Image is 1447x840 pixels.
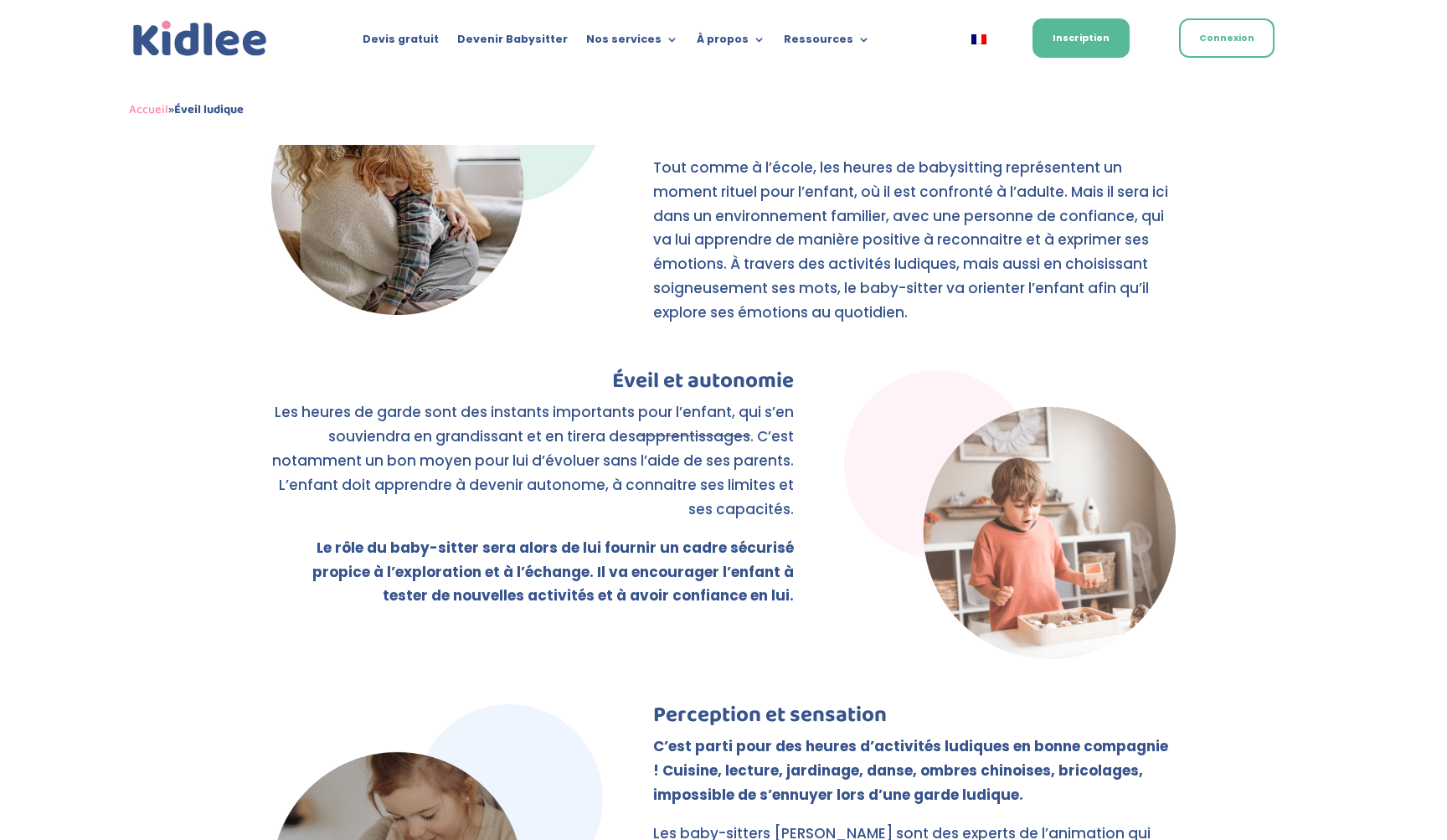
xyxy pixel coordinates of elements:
img: logo_kidlee_bleu [129,17,271,61]
img: Français [971,34,986,44]
p: Les heures de garde sont des instants importants pour l’enfant, qui s’en souviendra en grandissan... [271,400,794,536]
img: Eveil et autonomie [844,370,1176,659]
p: Tout comme à l’école, les heures de babysitting représentent un moment rituel pour l’enfant, où i... [653,156,1176,325]
a: Devenir Babysitter [457,33,568,52]
a: Inscription [1032,18,1130,58]
h3: Éveil et autonomie [271,370,794,400]
a: Nos services [586,33,678,52]
img: 1 pic jpg [271,14,603,315]
a: Connexion [1179,18,1274,58]
a: À propos [697,33,765,52]
a: Ressources [784,33,870,52]
strong: Le rôle du baby-sitter sera alors de lui fournir un cadre sécurisé propice à l’exploration et à l... [312,538,794,606]
a: apprentissages [636,426,750,446]
h3: Perception et sensation [653,704,1176,734]
a: Accueil [129,100,168,120]
strong: Éveil ludique [174,100,244,120]
span: » [129,100,244,120]
strong: C’est parti pour des heures d’activités ludiques en bonne compagnie ! Cuisine, lecture, jardinage... [653,736,1168,805]
a: Devis gratuit [363,33,439,52]
a: Kidlee Logo [129,17,271,61]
